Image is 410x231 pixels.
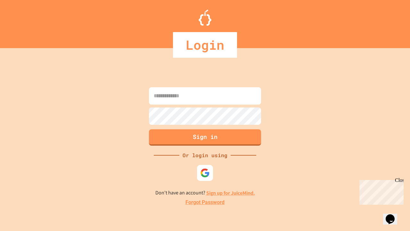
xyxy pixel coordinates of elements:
img: google-icon.svg [200,168,210,178]
button: Sign in [149,129,261,146]
div: Login [173,32,237,58]
div: Chat with us now!Close [3,3,44,41]
div: Or login using [179,151,231,159]
iframe: chat widget [383,205,404,225]
p: Don't have an account? [155,189,255,197]
iframe: chat widget [357,177,404,205]
a: Sign up for JuiceMind. [206,190,255,196]
img: Logo.svg [199,10,211,26]
a: Forgot Password [185,199,225,206]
